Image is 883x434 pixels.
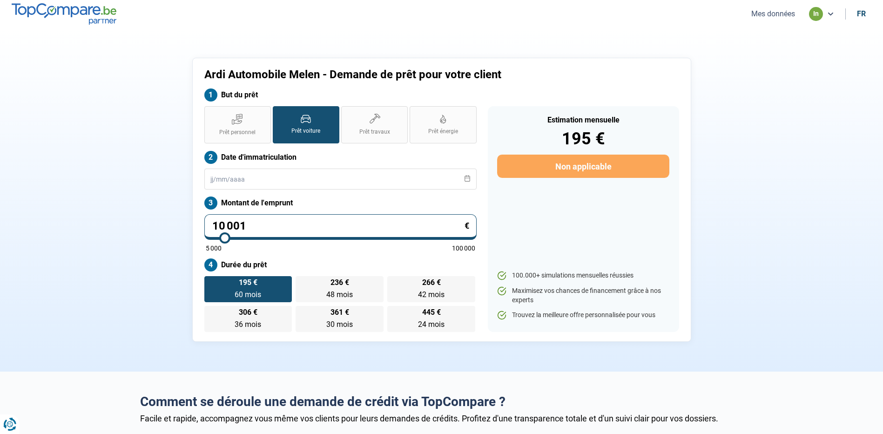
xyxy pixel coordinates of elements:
[497,286,669,305] li: Maximisez vos chances de financement grâce à nos experts
[497,130,669,147] div: 195 €
[330,279,349,286] span: 236 €
[204,169,477,190] input: jj/mm/aaaa
[428,128,458,136] span: Prêt énergie
[497,155,669,178] button: Non applicable
[219,129,256,136] span: Prêt personnel
[239,279,257,286] span: 195 €
[140,414,743,423] div: Facile et rapide, accompagnez vous même vos clients pour leurs demandes de crédits. Profitez d'un...
[497,311,669,320] li: Trouvez la meilleure offre personnalisée pour vous
[422,309,441,316] span: 445 €
[465,222,469,230] span: €
[748,9,798,19] button: Mes données
[206,245,222,251] span: 5 000
[204,197,477,210] label: Montant de l'emprunt
[235,290,261,299] span: 60 mois
[418,290,445,299] span: 42 mois
[235,320,261,329] span: 36 mois
[204,88,477,102] label: But du prêt
[422,279,441,286] span: 266 €
[497,271,669,280] li: 100.000+ simulations mensuelles réussies
[809,7,823,21] div: in
[326,320,353,329] span: 30 mois
[326,290,353,299] span: 48 mois
[452,245,475,251] span: 100 000
[140,394,743,410] h2: Comment se déroule une demande de crédit via TopCompare ?
[291,127,320,135] span: Prêt voiture
[330,309,349,316] span: 361 €
[418,320,445,329] span: 24 mois
[204,151,477,164] label: Date d'immatriculation
[204,258,477,271] label: Durée du prêt
[239,309,257,316] span: 306 €
[497,116,669,124] div: Estimation mensuelle
[359,128,390,136] span: Prêt travaux
[204,68,558,81] h1: Ardi Automobile Melen - Demande de prêt pour votre client
[857,9,866,18] div: fr
[12,3,116,24] img: TopCompare.be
